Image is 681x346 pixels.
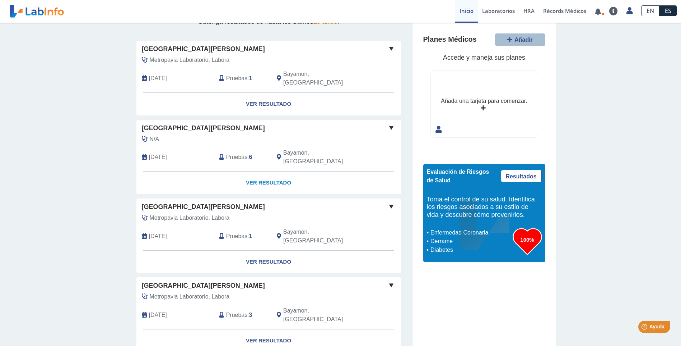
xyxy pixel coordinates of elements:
span: Metropavia Laboratorio, Labora [150,214,230,222]
div: : [214,306,271,324]
li: Derrame [429,237,513,246]
button: Añadir [495,33,545,46]
span: 10 años [313,18,337,25]
span: Metropavia Laboratorio, Labora [150,56,230,64]
span: Añadir [514,37,533,43]
li: Diabetes [429,246,513,254]
span: Pruebas [226,74,247,83]
span: [GEOGRAPHIC_DATA][PERSON_NAME] [142,281,265,291]
span: [GEOGRAPHIC_DATA][PERSON_NAME] [142,44,265,54]
b: 6 [249,154,252,160]
span: Bayamon, PR [283,70,363,87]
span: Bayamon, PR [283,149,363,166]
a: Ver Resultado [136,172,401,194]
h4: Planes Médicos [423,35,477,44]
span: 2025-09-17 [149,153,167,161]
span: 2025-09-04 [149,232,167,241]
a: Resultados [501,170,542,182]
b: 1 [249,233,252,239]
span: Pruebas [226,232,247,241]
a: ES [659,5,677,16]
div: Añada una tarjeta para comenzar. [441,97,527,105]
h3: 100% [513,235,542,244]
iframe: Help widget launcher [617,318,673,338]
h5: Toma el control de su salud. Identifica los riesgos asociados a su estilo de vida y descubre cómo... [427,196,542,219]
span: Bayamon, PR [283,228,363,245]
a: Ver Resultado [136,251,401,273]
a: EN [641,5,659,16]
div: : [214,149,271,166]
span: Evaluación de Riesgos de Salud [427,169,489,183]
span: Pruebas [226,311,247,319]
span: [GEOGRAPHIC_DATA][PERSON_NAME] [142,202,265,212]
div: : [214,228,271,245]
span: N/A [150,135,159,144]
span: Accede y maneja sus planes [443,54,525,61]
li: Enfermedad Coronaria [429,228,513,237]
span: HRA [523,7,535,14]
b: 3 [249,312,252,318]
span: Pruebas [226,153,247,161]
b: 1 [249,75,252,81]
span: [GEOGRAPHIC_DATA][PERSON_NAME] [142,123,265,133]
span: 2025-07-17 [149,311,167,319]
span: Obtenga resultados de hasta los últimos . [198,18,339,25]
a: Ver Resultado [136,93,401,115]
div: : [214,70,271,87]
span: Metropavia Laboratorio, Labora [150,292,230,301]
span: 2025-09-19 [149,74,167,83]
span: Bayamon, PR [283,306,363,324]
